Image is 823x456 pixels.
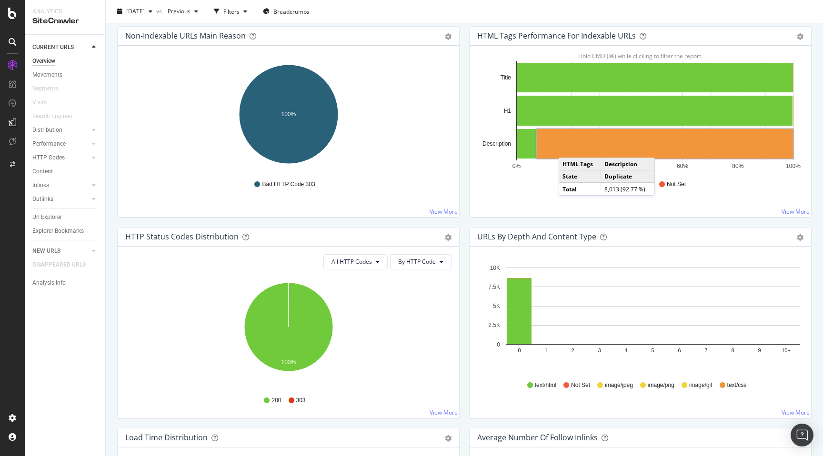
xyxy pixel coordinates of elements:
[210,4,251,19] button: Filters
[32,125,89,135] a: Distribution
[32,139,89,149] a: Performance
[32,167,99,177] a: Content
[677,163,688,169] text: 60%
[32,16,98,27] div: SiteCrawler
[156,7,164,15] span: vs
[32,84,58,94] div: Segments
[544,347,547,353] text: 1
[273,7,310,15] span: Breadcrumbs
[32,180,89,190] a: Inlinks
[445,234,452,241] div: gear
[791,424,813,446] div: Open Intercom Messenger
[125,61,452,171] svg: A chart.
[32,56,99,66] a: Overview
[678,347,681,353] text: 6
[504,108,512,114] text: H1
[559,170,601,183] td: State
[430,408,458,416] a: View More
[786,163,801,169] text: 100%
[32,111,81,121] a: Search Engines
[32,42,89,52] a: CURRENT URLS
[32,226,99,236] a: Explorer Bookmarks
[223,7,240,15] div: Filters
[477,31,636,40] div: HTML Tags Performance for Indexable URLs
[164,4,202,19] button: Previous
[32,180,49,190] div: Inlinks
[493,303,500,309] text: 5K
[126,7,145,15] span: 2025 Aug. 16th
[797,234,803,241] div: gear
[32,260,95,270] a: DISAPPEARED URLS
[398,258,436,266] span: By HTTP Code
[559,158,601,170] td: HTML Tags
[125,433,208,442] div: Load Time Distribution
[32,278,66,288] div: Analysis Info
[32,212,99,222] a: Url Explorer
[281,359,296,366] text: 100%
[125,232,239,241] div: HTTP Status Codes Distribution
[32,194,53,204] div: Outlinks
[125,31,246,40] div: Non-Indexable URLs Main Reason
[512,163,521,169] text: 0%
[501,74,512,81] text: Title
[571,347,574,353] text: 2
[32,167,53,177] div: Content
[259,4,313,19] button: Breadcrumbs
[32,226,84,236] div: Explorer Bookmarks
[32,212,62,222] div: Url Explorer
[32,8,98,16] div: Analytics
[477,61,803,171] svg: A chart.
[518,347,521,353] text: 0
[535,381,556,389] span: text/html
[32,84,68,94] a: Segments
[125,277,452,387] svg: A chart.
[430,208,458,216] a: View More
[624,347,627,353] text: 4
[605,381,633,389] span: image/jpeg
[667,180,686,188] span: Not Set
[32,139,66,149] div: Performance
[689,381,713,389] span: image/gif
[782,208,810,216] a: View More
[598,347,601,353] text: 3
[731,347,734,353] text: 8
[331,258,372,266] span: All HTTP Codes
[482,140,511,147] text: Description
[32,246,89,256] a: NEW URLS
[32,56,55,66] div: Overview
[651,347,654,353] text: 5
[797,33,803,40] div: gear
[477,232,596,241] div: URLs by Depth and Content Type
[323,254,388,269] button: All HTTP Codes
[704,347,707,353] text: 7
[782,347,791,353] text: 10+
[390,254,452,269] button: By HTTP Code
[32,246,60,256] div: NEW URLS
[648,381,674,389] span: image/png
[32,70,99,80] a: Movements
[296,397,306,405] span: 303
[727,381,747,389] span: text/css
[32,42,74,52] div: CURRENT URLS
[488,322,500,328] text: 2.5K
[571,381,590,389] span: Not Set
[32,153,89,163] a: HTTP Codes
[32,194,89,204] a: Outlinks
[32,111,72,121] div: Search Engines
[271,397,281,405] span: 200
[497,341,500,348] text: 0
[32,98,47,108] div: Visits
[32,260,86,270] div: DISAPPEARED URLS
[445,33,452,40] div: gear
[477,262,803,372] div: A chart.
[601,158,654,170] td: Description
[559,183,601,195] td: Total
[601,170,654,183] td: Duplicate
[490,265,500,271] text: 10K
[782,408,810,416] a: View More
[32,153,65,163] div: HTTP Codes
[32,98,56,108] a: Visits
[758,347,761,353] text: 9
